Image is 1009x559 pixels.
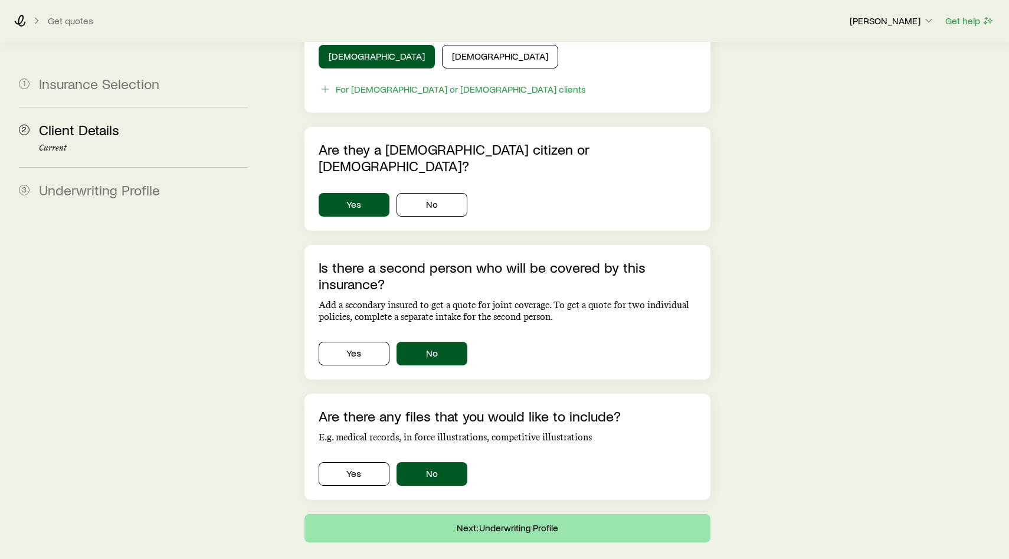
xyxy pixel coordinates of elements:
[319,408,696,424] p: Are there any files that you would like to include?
[319,141,696,174] p: Are they a [DEMOGRAPHIC_DATA] citizen or [DEMOGRAPHIC_DATA]?
[304,514,710,542] button: Next: Underwriting Profile
[850,15,935,27] p: [PERSON_NAME]
[442,45,558,68] button: [DEMOGRAPHIC_DATA]
[39,181,160,198] span: Underwriting Profile
[319,259,696,292] p: Is there a second person who will be covered by this insurance?
[319,193,389,217] button: Yes
[319,83,587,96] button: For [DEMOGRAPHIC_DATA] or [DEMOGRAPHIC_DATA] clients
[397,342,467,365] button: No
[19,79,30,89] span: 1
[39,75,159,92] span: Insurance Selection
[19,185,30,195] span: 3
[319,431,696,443] p: E.g. medical records, in force illustrations, competitive illustrations
[47,15,94,27] button: Get quotes
[945,14,995,28] button: Get help
[397,462,467,486] button: No
[39,143,248,153] p: Current
[319,462,389,486] button: Yes
[19,125,30,135] span: 2
[39,121,119,138] span: Client Details
[319,299,696,323] p: Add a secondary insured to get a quote for joint coverage. To get a quote for two individual poli...
[397,193,467,217] button: No
[849,14,935,28] button: [PERSON_NAME]
[319,45,435,68] button: [DEMOGRAPHIC_DATA]
[319,342,389,365] button: Yes
[336,83,586,95] div: For [DEMOGRAPHIC_DATA] or [DEMOGRAPHIC_DATA] clients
